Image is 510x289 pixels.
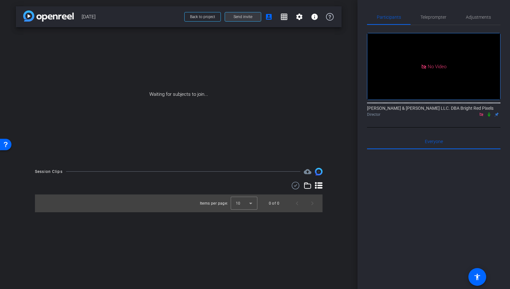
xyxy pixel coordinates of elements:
[289,196,305,211] button: Previous page
[190,15,215,19] span: Back to project
[304,168,311,175] mat-icon: cloud_upload
[269,200,279,207] div: 0 of 0
[35,168,63,175] div: Session Clips
[367,105,500,117] div: [PERSON_NAME] & [PERSON_NAME] LLC. DBA Bright Red Pixels
[265,13,273,21] mat-icon: account_box
[315,168,323,175] img: Session clips
[200,200,228,207] div: Items per page:
[225,12,261,22] button: Send invite
[367,112,500,117] div: Director
[428,63,446,69] span: No Video
[473,273,481,281] mat-icon: accessibility
[304,168,311,175] span: Destinations for your clips
[184,12,221,22] button: Back to project
[16,27,342,161] div: Waiting for subjects to join...
[311,13,318,21] mat-icon: info
[420,15,446,19] span: Teleprompter
[377,15,401,19] span: Participants
[234,14,252,19] span: Send invite
[425,139,443,144] span: Everyone
[82,10,180,23] span: [DATE]
[305,196,320,211] button: Next page
[23,10,74,22] img: app-logo
[280,13,288,21] mat-icon: grid_on
[466,15,491,19] span: Adjustments
[296,13,303,21] mat-icon: settings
